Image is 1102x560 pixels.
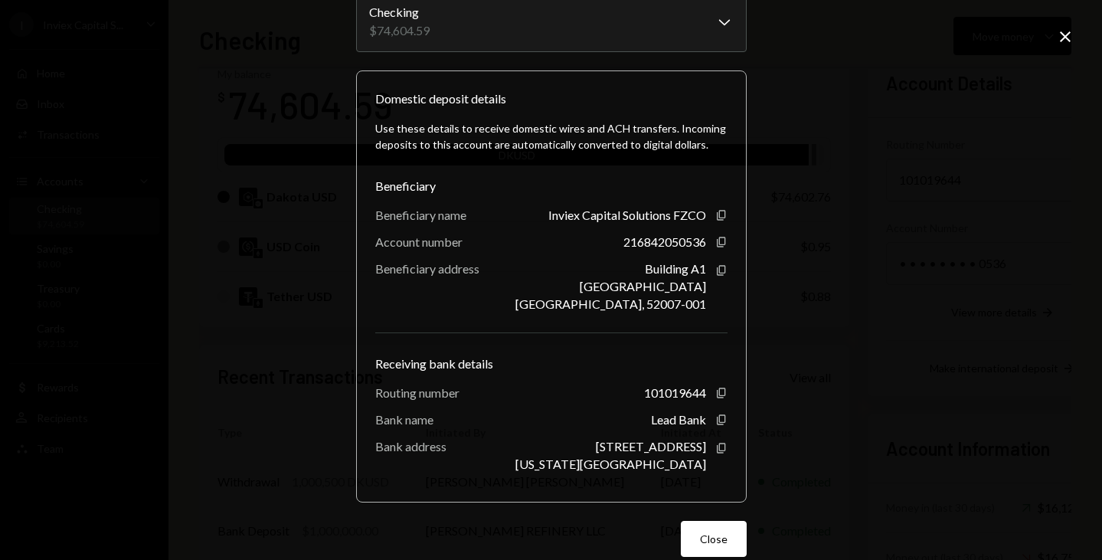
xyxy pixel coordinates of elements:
[375,412,433,427] div: Bank name
[375,355,728,373] div: Receiving bank details
[644,385,706,400] div: 101019644
[548,208,706,222] div: Inviex Capital Solutions FZCO
[623,234,706,249] div: 216842050536
[645,261,706,276] div: Building A1
[515,457,706,471] div: [US_STATE][GEOGRAPHIC_DATA]
[375,208,466,222] div: Beneficiary name
[375,177,728,195] div: Beneficiary
[681,521,747,557] button: Close
[375,90,506,108] div: Domestic deposit details
[580,279,706,293] div: [GEOGRAPHIC_DATA]
[515,296,706,311] div: [GEOGRAPHIC_DATA], 52007-001
[375,261,479,276] div: Beneficiary address
[375,385,459,400] div: Routing number
[375,120,728,152] div: Use these details to receive domestic wires and ACH transfers. Incoming deposits to this account ...
[596,439,706,454] div: [STREET_ADDRESS]
[375,234,463,249] div: Account number
[375,439,446,454] div: Bank address
[651,412,706,427] div: Lead Bank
